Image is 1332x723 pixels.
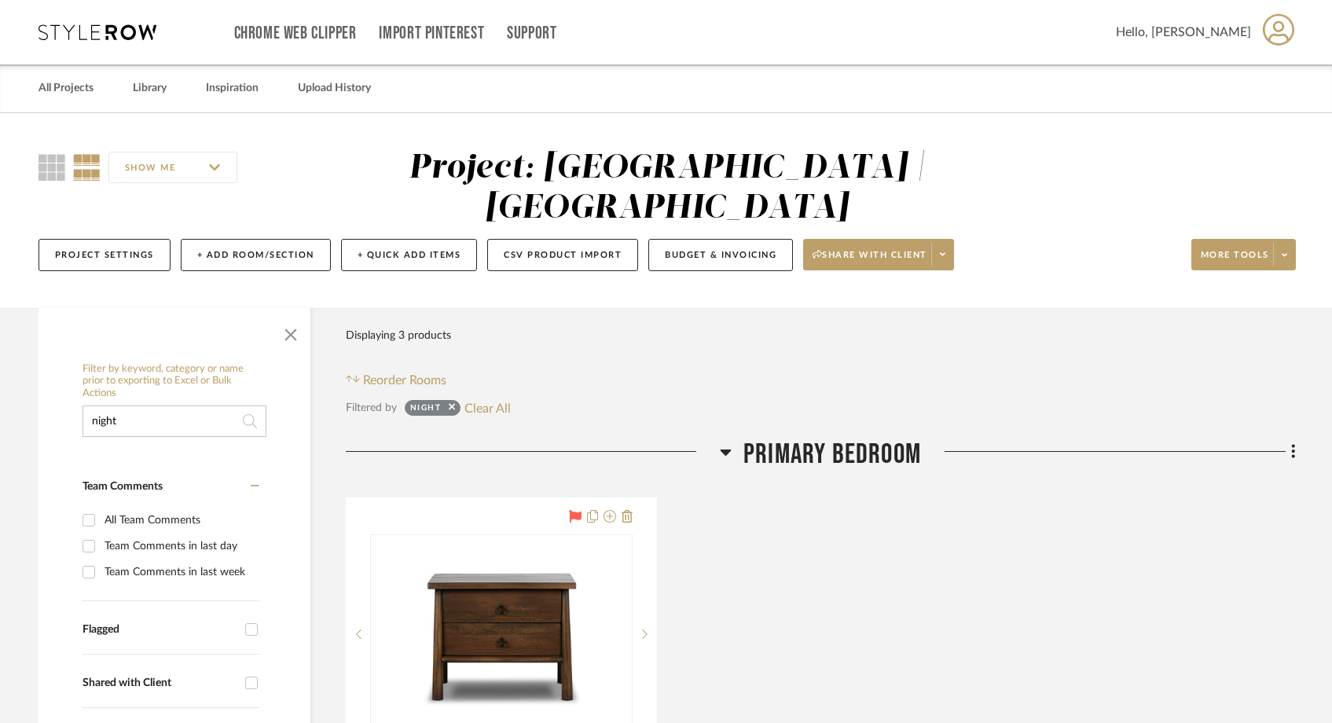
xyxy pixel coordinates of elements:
a: Chrome Web Clipper [234,27,357,40]
button: More tools [1191,239,1296,270]
a: All Projects [39,78,94,99]
span: More tools [1201,249,1269,273]
button: Close [275,316,306,347]
a: Library [133,78,167,99]
button: Reorder Rooms [346,371,447,390]
span: Primary Bedroom [743,438,921,472]
span: Reorder Rooms [363,371,446,390]
button: Clear All [464,398,511,418]
span: Team Comments [83,481,163,492]
a: Upload History [298,78,371,99]
div: Project: [GEOGRAPHIC_DATA] | [GEOGRAPHIC_DATA] [409,152,926,225]
h6: Filter by keyword, category or name prior to exporting to Excel or Bulk Actions [83,363,266,400]
button: Project Settings [39,239,171,271]
div: Shared with Client [83,677,237,690]
a: Import Pinterest [379,27,484,40]
button: + Quick Add Items [341,239,478,271]
button: Share with client [803,239,954,270]
div: night [410,402,442,418]
button: + Add Room/Section [181,239,331,271]
input: Search within 3 results [83,406,266,437]
span: Hello, [PERSON_NAME] [1116,23,1251,42]
a: Inspiration [206,78,259,99]
div: Flagged [83,623,237,637]
div: Displaying 3 products [346,320,451,351]
a: Support [507,27,556,40]
div: Filtered by [346,399,397,417]
span: Share with client [813,249,927,273]
button: CSV Product Import [487,239,638,271]
div: All Team Comments [105,508,255,533]
div: Team Comments in last day [105,534,255,559]
div: Team Comments in last week [105,560,255,585]
button: Budget & Invoicing [648,239,793,271]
